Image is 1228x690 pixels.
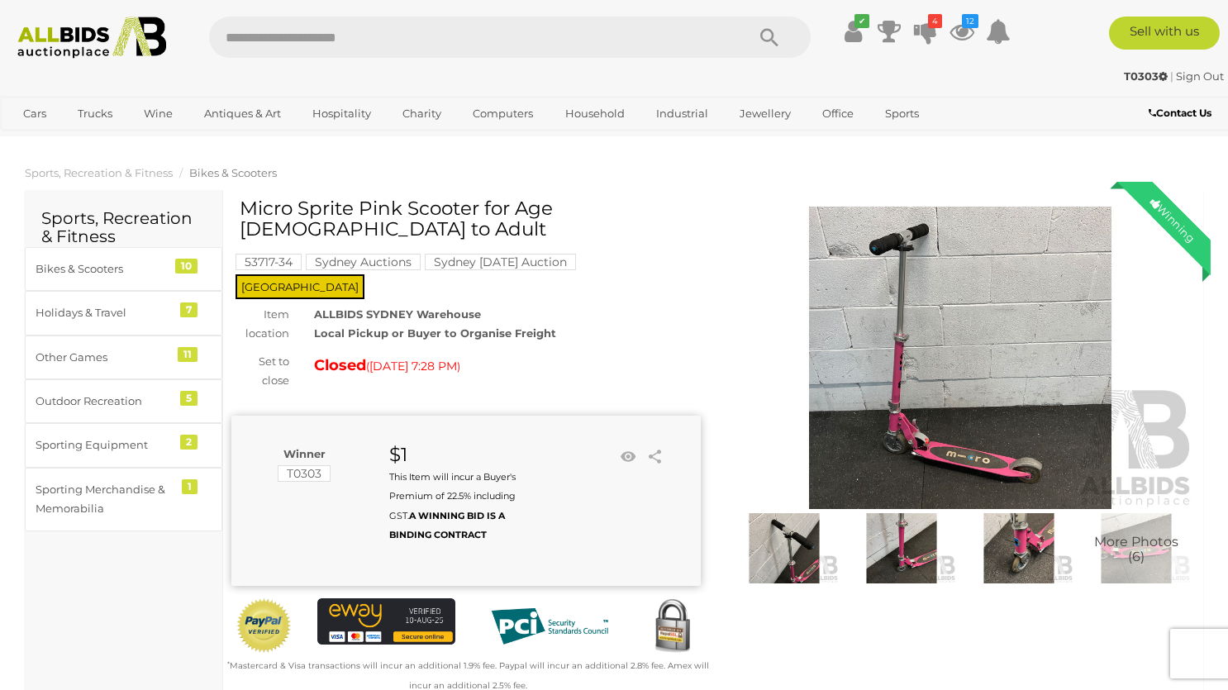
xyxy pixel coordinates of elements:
[180,391,198,406] div: 5
[1124,69,1170,83] a: T0303
[389,510,505,540] b: A WINNING BID IS A BINDING CONTRACT
[9,17,174,59] img: Allbids.com.au
[616,445,640,469] li: Watch this item
[366,359,460,373] span: ( )
[306,254,421,270] mark: Sydney Auctions
[189,166,277,179] a: Bikes & Scooters
[133,100,183,127] a: Wine
[182,479,198,494] div: 1
[193,100,292,127] a: Antiques & Art
[389,443,407,466] strong: $1
[425,255,576,269] a: Sydney [DATE] Auction
[278,465,331,482] mark: T0303
[314,307,481,321] strong: ALLBIDS SYDNEY Warehouse
[180,302,198,317] div: 7
[928,14,942,28] i: 4
[36,435,172,454] div: Sporting Equipment
[25,379,222,423] a: Outdoor Recreation 5
[25,291,222,335] a: Holidays & Travel 7
[425,254,576,270] mark: Sydney [DATE] Auction
[1082,513,1191,583] a: More Photos(6)
[555,100,635,127] a: Household
[36,303,172,322] div: Holidays & Travel
[41,209,206,245] h2: Sports, Recreation & Fitness
[389,471,516,540] small: This Item will incur a Buyer's Premium of 22.5% including GST.
[25,468,222,531] a: Sporting Merchandise & Memorabilia 1
[25,166,173,179] a: Sports, Recreation & Fitness
[1082,513,1191,583] img: Micro Sprite Pink Scooter for Age 5 to Adult
[950,17,974,46] a: 12
[645,100,719,127] a: Industrial
[812,100,864,127] a: Office
[36,348,172,367] div: Other Games
[1149,107,1211,119] b: Contact Us
[283,447,326,460] b: Winner
[964,513,1073,583] img: Micro Sprite Pink Scooter for Age 5 to Adult
[729,100,802,127] a: Jewellery
[219,352,302,391] div: Set to close
[219,305,302,344] div: Item location
[1135,182,1211,258] div: Winning
[240,198,697,240] h1: Micro Sprite Pink Scooter for Age [DEMOGRAPHIC_DATA] to Adult
[67,100,123,127] a: Trucks
[462,100,544,127] a: Computers
[314,326,556,340] strong: Local Pickup or Buyer to Organise Freight
[178,347,198,362] div: 11
[1176,69,1224,83] a: Sign Out
[25,247,222,291] a: Bikes & Scooters 10
[317,598,456,645] img: eWAY Payment Gateway
[25,423,222,467] a: Sporting Equipment 2
[392,100,452,127] a: Charity
[1109,17,1220,50] a: Sell with us
[36,480,172,519] div: Sporting Merchandise & Memorabilia
[369,359,457,374] span: [DATE] 7:28 PM
[36,392,172,411] div: Outdoor Recreation
[728,17,811,58] button: Search
[25,335,222,379] a: Other Games 11
[36,259,172,278] div: Bikes & Scooters
[302,100,382,127] a: Hospitality
[236,274,364,299] span: [GEOGRAPHIC_DATA]
[913,17,938,46] a: 4
[726,207,1195,509] img: Micro Sprite Pink Scooter for Age 5 to Adult
[236,254,302,270] mark: 53717-34
[314,356,366,374] strong: Closed
[1094,535,1178,564] span: More Photos (6)
[480,598,619,654] img: PCI DSS compliant
[1124,69,1168,83] strong: T0303
[236,598,293,654] img: Official PayPal Seal
[236,255,302,269] a: 53717-34
[962,14,978,28] i: 12
[840,17,865,46] a: ✔
[874,100,930,127] a: Sports
[227,660,709,690] small: Mastercard & Visa transactions will incur an additional 1.9% fee. Paypal will incur an additional...
[180,435,198,450] div: 2
[1170,69,1173,83] span: |
[644,598,701,655] img: Secured by Rapid SSL
[12,127,151,155] a: [GEOGRAPHIC_DATA]
[854,14,869,28] i: ✔
[1149,104,1216,122] a: Contact Us
[730,513,839,583] img: Micro Sprite Pink Scooter for Age 5 to Adult
[847,513,956,583] img: Micro Sprite Pink Scooter for Age 5 to Adult
[306,255,421,269] a: Sydney Auctions
[12,100,57,127] a: Cars
[175,259,198,274] div: 10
